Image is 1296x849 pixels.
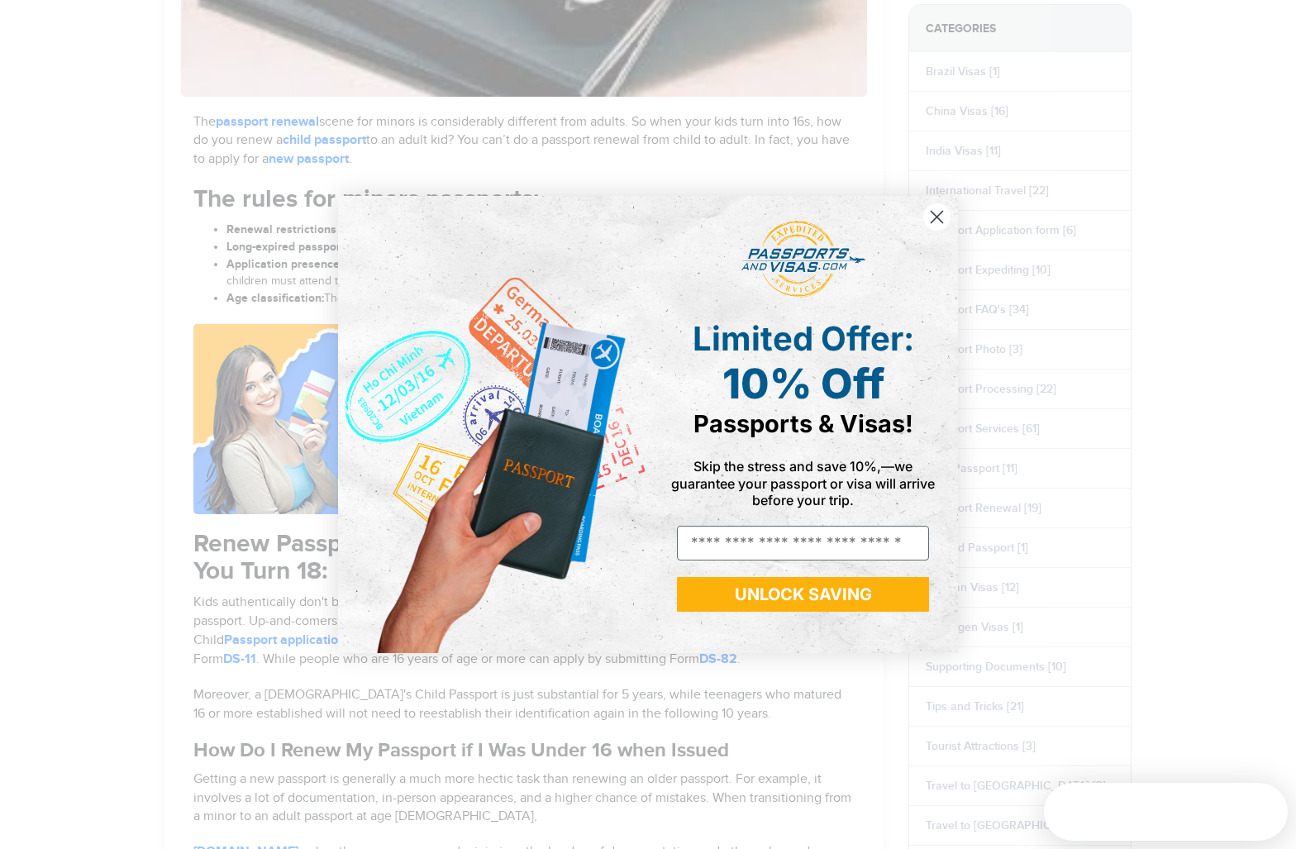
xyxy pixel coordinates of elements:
button: UNLOCK SAVING [677,577,929,612]
span: 10% Off [722,359,884,408]
span: Limited Offer: [693,318,914,359]
span: Skip the stress and save 10%,—we guarantee your passport or visa will arrive before your trip. [671,458,935,508]
span: Passports & Visas! [693,409,913,438]
img: de9cda0d-0715-46ca-9a25-073762a91ba7.png [338,196,648,653]
button: Close dialog [922,203,951,231]
img: passports and visas [741,221,865,298]
iframe: Intercom live chat discovery launcher [1044,783,1288,841]
iframe: Intercom live chat [1240,793,1279,832]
